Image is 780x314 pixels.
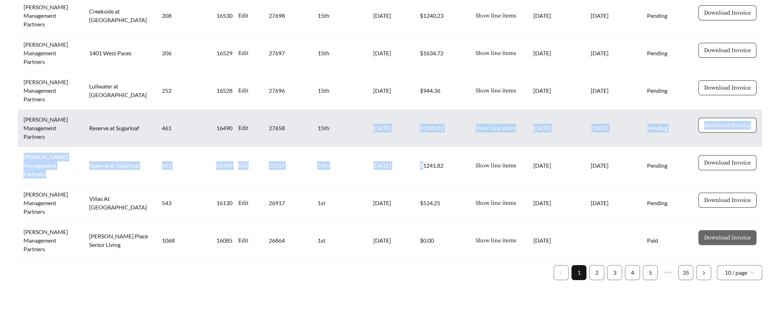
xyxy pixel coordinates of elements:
[216,124,232,132] span: 16490
[414,222,464,259] td: $0.00
[585,184,641,222] td: [DATE]
[368,184,414,222] td: [DATE]
[232,8,254,23] button: Edit
[263,72,312,110] td: 27696
[554,265,569,280] button: left
[698,80,756,95] button: Download Invoice
[476,124,516,132] span: Show line items
[698,193,756,208] button: Download Invoice
[678,265,693,280] li: 35
[470,83,522,98] button: Show line items
[232,83,254,98] button: Edit
[704,158,751,167] span: Download Invoice
[216,199,232,207] span: 16130
[238,199,248,207] span: Edit
[679,265,693,280] a: 35
[571,265,586,280] li: 1
[414,110,464,147] td: $1241.82
[156,147,210,184] td: 461
[263,147,312,184] td: 27657
[368,110,414,147] td: [DATE]
[83,222,156,259] td: [PERSON_NAME] Place Senior Living
[18,147,83,184] td: [PERSON_NAME] Management Partners
[559,271,563,275] span: left
[238,49,248,57] span: Edit
[414,184,464,222] td: $524.25
[18,222,83,259] td: [PERSON_NAME] Management Partners
[216,86,232,95] span: 16528
[312,184,367,222] td: 1st
[528,72,585,110] td: [DATE]
[18,184,83,222] td: [PERSON_NAME] Management Partners
[156,72,210,110] td: 252
[470,233,522,248] button: Show line items
[717,265,762,280] div: Page Size
[312,110,367,147] td: 15th
[702,271,706,275] span: right
[476,86,516,95] span: Show line items
[83,147,156,184] td: Reserve at Sugarloaf
[554,265,569,280] li: Previous Page
[312,222,367,259] td: 1st
[528,147,585,184] td: [DATE]
[698,43,756,58] button: Download Invoice
[18,72,83,110] td: [PERSON_NAME] Management Partners
[641,147,693,184] td: Pending
[238,161,248,170] span: Edit
[607,265,622,280] li: 3
[641,222,693,259] td: Paid
[528,35,585,72] td: [DATE]
[698,118,756,133] button: Download Invoice
[704,83,751,92] span: Download Invoice
[263,110,312,147] td: 27658
[470,46,522,61] button: Show line items
[263,222,312,259] td: 26864
[643,265,657,280] a: 5
[368,222,414,259] td: [DATE]
[476,199,516,207] span: Show line items
[312,147,367,184] td: 15th
[312,72,367,110] td: 15th
[476,236,516,245] span: Show line items
[232,196,254,211] button: Edit
[585,72,641,110] td: [DATE]
[589,265,604,280] li: 2
[18,35,83,72] td: [PERSON_NAME] Management Partners
[572,265,586,280] a: 1
[232,158,254,173] button: Edit
[216,49,232,57] span: 16529
[528,184,585,222] td: [DATE]
[698,230,756,245] button: Download Invoice
[216,11,232,20] span: 16530
[704,46,751,55] span: Download Invoice
[704,196,751,204] span: Download Invoice
[528,110,585,147] td: [DATE]
[232,233,254,248] button: Edit
[625,265,640,280] li: 4
[238,11,248,20] span: Edit
[476,161,516,170] span: Show line items
[83,35,156,72] td: 1401 West Paces
[661,265,676,280] span: •••
[83,184,156,222] td: Villas At [GEOGRAPHIC_DATA]
[704,121,751,130] span: Download Invoice
[696,265,711,280] li: Next Page
[585,110,641,147] td: [DATE]
[238,236,248,245] span: Edit
[232,46,254,61] button: Edit
[156,110,210,147] td: 461
[238,124,248,132] span: Edit
[263,35,312,72] td: 27697
[312,35,367,72] td: 15th
[661,265,676,280] li: Next 5 Pages
[641,110,693,147] td: Pending
[704,9,751,17] span: Download Invoice
[414,72,464,110] td: $944.36
[238,86,248,95] span: Edit
[83,72,156,110] td: Lullwater at [GEOGRAPHIC_DATA]
[18,110,83,147] td: [PERSON_NAME] Management Partners
[590,265,604,280] a: 2
[476,11,516,20] span: Show line items
[216,161,232,170] span: 16489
